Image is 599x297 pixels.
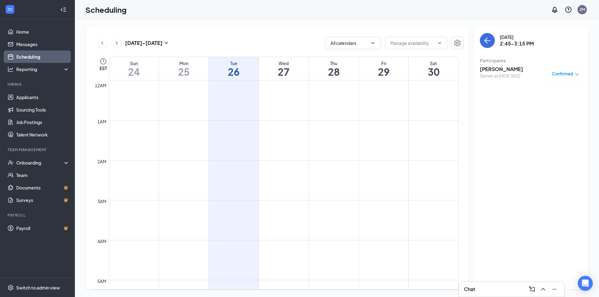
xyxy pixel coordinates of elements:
svg: ComposeMessage [528,285,536,293]
a: DocumentsCrown [16,181,70,194]
a: August 26, 2025 [209,57,259,80]
div: 1am [96,118,108,125]
svg: Collapse [60,7,66,13]
button: All calendarsChevronDown [325,37,381,49]
div: 2am [96,158,108,165]
a: Team [16,169,70,181]
svg: Clock [100,58,107,65]
div: [DATE] [500,34,534,40]
button: Minimize [549,284,559,294]
div: Switch to admin view [16,285,60,291]
a: Messages [16,38,70,50]
svg: ChevronUp [539,285,547,293]
a: August 25, 2025 [159,57,209,80]
a: August 27, 2025 [259,57,309,80]
button: ChevronLeft [98,38,107,48]
div: Open Intercom Messenger [578,276,593,291]
a: Home [16,26,70,38]
div: Sun [109,60,159,66]
span: EST [100,65,107,71]
a: Sourcing Tools [16,103,70,116]
div: 12am [94,82,108,89]
svg: Analysis [7,66,14,72]
a: Applicants [16,91,70,103]
div: 3am [96,198,108,205]
svg: Minimize [551,285,558,293]
div: Team Management [7,147,68,152]
button: ChevronRight [112,38,121,48]
h1: 26 [209,66,259,77]
a: Job Postings [16,116,70,128]
a: August 28, 2025 [309,57,358,80]
div: Reporting [16,66,70,72]
div: Server at IHOP 3652 [480,73,523,79]
div: Wed [259,60,309,66]
svg: QuestionInfo [565,6,572,13]
h1: 30 [409,66,458,77]
div: 4am [96,238,108,245]
div: Hiring [7,82,68,87]
h3: Chat [464,286,475,293]
div: 5am [96,278,108,285]
input: Manage availability [390,40,435,46]
div: Onboarding [16,160,64,166]
h1: 29 [359,66,408,77]
h1: 28 [309,66,358,77]
div: Tue [209,60,259,66]
h1: 27 [259,66,309,77]
svg: UserCheck [7,160,14,166]
a: August 24, 2025 [109,57,159,80]
span: Confirmed [552,71,573,77]
div: Sat [409,60,458,66]
svg: ChevronLeft [99,39,105,47]
a: PayrollCrown [16,222,70,234]
button: ChevronUp [538,284,548,294]
div: Mon [159,60,209,66]
a: August 29, 2025 [359,57,408,80]
div: ZM [580,7,585,12]
a: SurveysCrown [16,194,70,206]
button: back-button [480,33,495,48]
button: ComposeMessage [527,284,537,294]
div: Payroll [7,213,68,218]
div: Fri [359,60,408,66]
a: Scheduling [16,50,70,63]
a: Talent Network [16,128,70,141]
svg: Notifications [551,6,558,13]
svg: SmallChevronDown [163,39,170,47]
svg: ChevronRight [114,39,120,47]
button: Settings [451,37,464,49]
h3: 2:45-3:15 PM [500,40,534,47]
div: Participants [480,57,582,64]
span: down [575,72,579,77]
h1: 24 [109,66,159,77]
svg: WorkstreamLogo [7,6,13,12]
h1: Scheduling [85,4,127,15]
svg: ChevronDown [370,40,376,46]
h1: 25 [159,66,209,77]
a: August 30, 2025 [409,57,458,80]
svg: Settings [454,39,461,47]
h3: [PERSON_NAME] [480,66,523,73]
h3: [DATE] - [DATE] [125,40,163,46]
svg: Settings [7,285,14,291]
svg: ChevronDown [437,41,442,46]
svg: ArrowLeft [484,37,491,44]
div: Thu [309,60,358,66]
